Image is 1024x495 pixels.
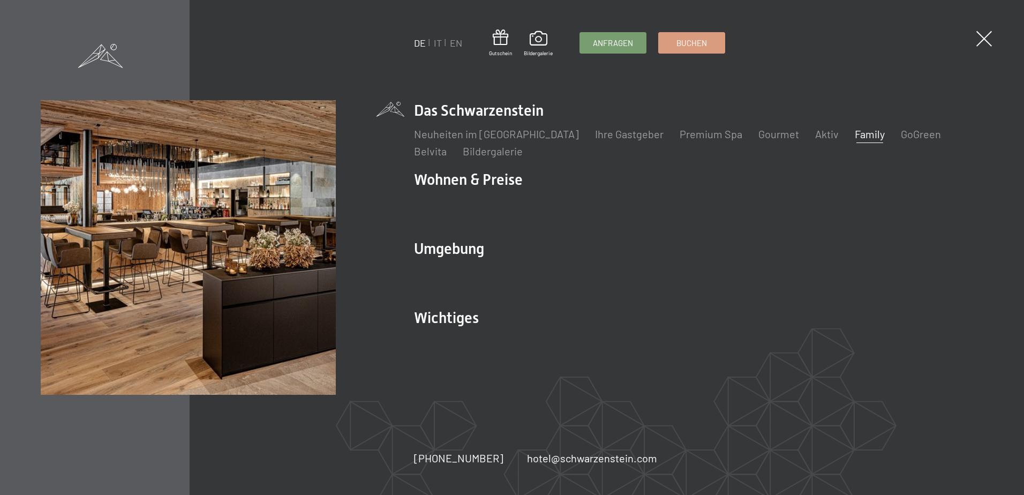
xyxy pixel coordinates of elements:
[463,145,523,157] a: Bildergalerie
[676,37,707,49] span: Buchen
[489,49,512,57] span: Gutschein
[524,31,553,57] a: Bildergalerie
[659,33,725,53] a: Buchen
[593,37,633,49] span: Anfragen
[414,451,503,466] a: [PHONE_NUMBER]
[450,37,462,49] a: EN
[527,451,657,466] a: hotel@schwarzenstein.com
[414,127,579,140] a: Neuheiten im [GEOGRAPHIC_DATA]
[595,127,664,140] a: Ihre Gastgeber
[758,127,799,140] a: Gourmet
[855,127,885,140] a: Family
[580,33,646,53] a: Anfragen
[901,127,941,140] a: GoGreen
[414,452,503,464] span: [PHONE_NUMBER]
[414,145,447,157] a: Belvita
[414,37,426,49] a: DE
[680,127,742,140] a: Premium Spa
[524,49,553,57] span: Bildergalerie
[815,127,839,140] a: Aktiv
[489,29,512,57] a: Gutschein
[434,37,442,49] a: IT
